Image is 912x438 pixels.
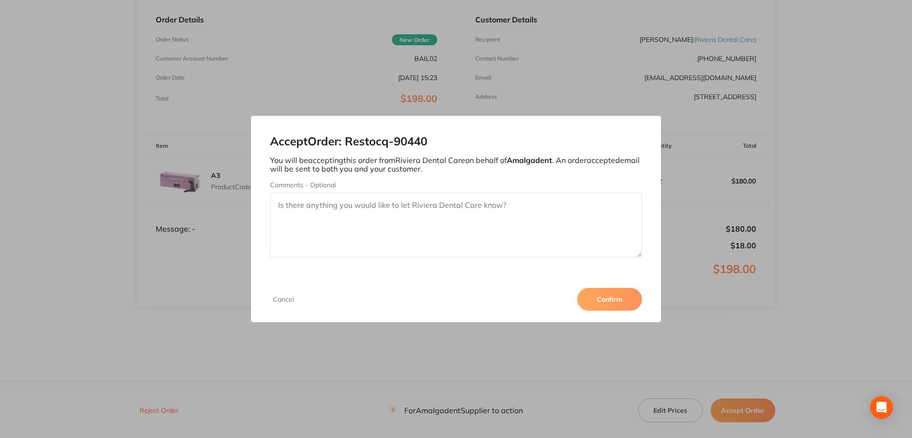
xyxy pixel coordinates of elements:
p: You will be accepting this order from Riviera Dental Care on behalf of . An order accepted email ... [270,156,642,173]
div: Open Intercom Messenger [870,396,893,419]
h2: Accept Order: Restocq- 90440 [270,135,642,148]
label: Comments - Optional [270,181,642,189]
button: Cancel [270,295,297,304]
b: Amalgadent [507,155,552,165]
button: Confirm [577,288,642,311]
